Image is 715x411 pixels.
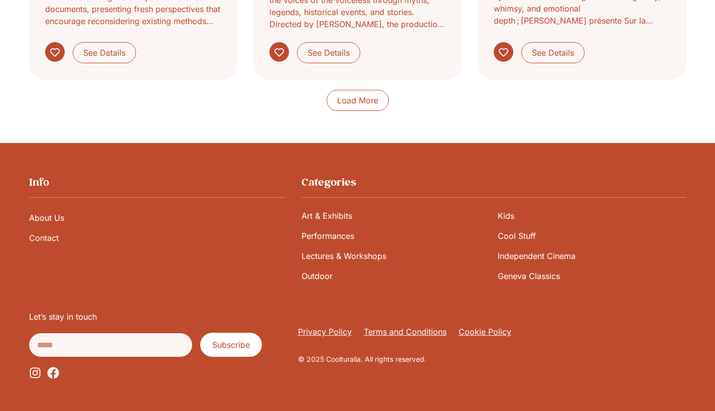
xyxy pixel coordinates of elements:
span: See Details [83,47,125,59]
nav: Menu [302,206,686,286]
a: Kids [498,206,686,226]
a: See Details [73,42,136,63]
nav: Menu [29,208,285,248]
a: Cool Stuff [498,226,686,246]
div: © 2025 Coolturalia. All rights reserved. [298,354,686,364]
a: See Details [521,42,585,63]
span: See Details [308,47,350,59]
a: Lectures & Workshops [302,246,490,266]
span: Load More [337,94,378,106]
a: Geneva Classics [498,266,686,286]
a: See Details [297,42,360,63]
a: Privacy Policy [298,326,352,338]
form: New Form [29,333,262,357]
span: Subscribe [212,339,250,351]
a: About Us [29,208,285,228]
p: Let’s stay in touch [29,311,288,323]
nav: Menu [298,326,686,338]
a: Independent Cinema [498,246,686,266]
a: Terms and Conditions [364,326,447,338]
a: Contact [29,228,285,248]
a: Performances [302,226,490,246]
a: Load More [327,90,389,111]
a: Outdoor [302,266,490,286]
h2: Info [29,175,285,189]
span: See Details [532,47,574,59]
a: Cookie Policy [459,326,511,338]
h2: Categories [302,175,686,189]
button: Subscribe [200,333,262,357]
a: Art & Exhibits [302,206,490,226]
